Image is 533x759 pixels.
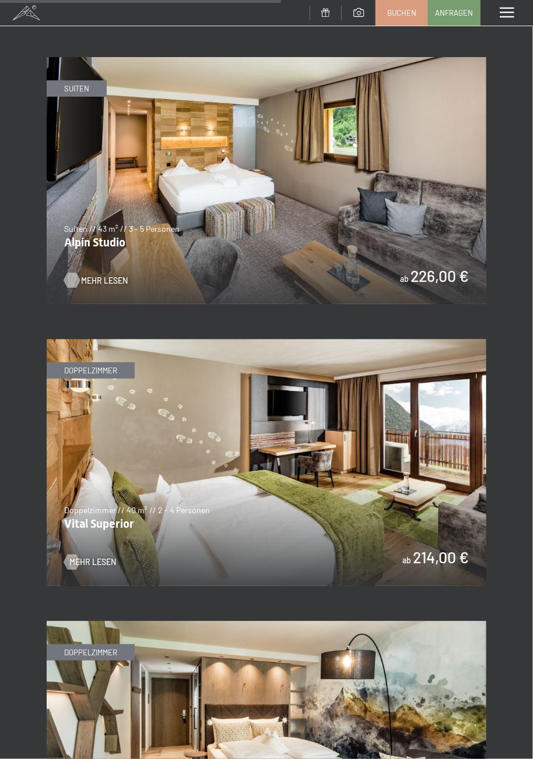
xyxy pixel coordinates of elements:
a: Anfragen [429,1,480,25]
a: Junior [47,622,486,629]
a: Mehr Lesen [64,557,116,569]
span: Mehr Lesen [69,557,116,569]
a: Vital Superior [47,340,486,347]
a: Mehr Lesen [64,275,116,287]
img: Alpin Studio [47,57,486,304]
img: Vital Superior [47,339,486,586]
span: Mehr Lesen [81,275,128,287]
span: Anfragen [436,8,474,18]
a: Buchen [376,1,427,25]
span: Buchen [387,8,416,18]
a: Alpin Studio [47,58,486,65]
